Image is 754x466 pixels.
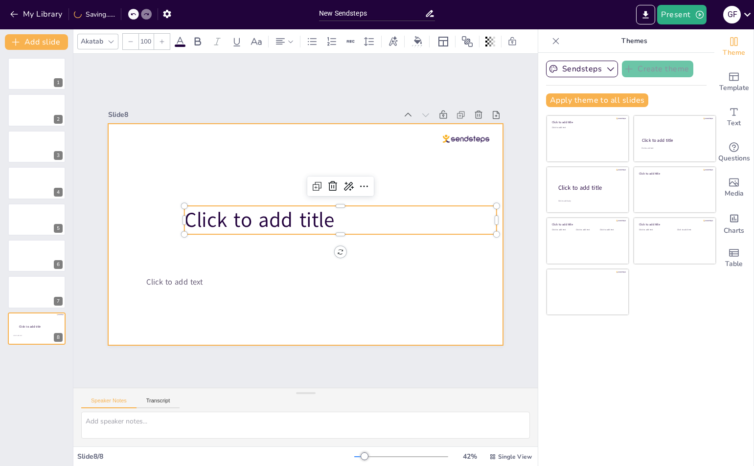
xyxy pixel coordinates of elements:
[81,398,137,408] button: Speaker Notes
[639,171,709,175] div: Click to add title
[718,153,750,164] span: Questions
[600,229,622,231] div: Click to add text
[576,229,598,231] div: Click to add text
[724,225,744,236] span: Charts
[79,35,105,48] div: Akatab
[558,200,620,202] div: Click to add body
[552,222,622,226] div: Click to add title
[657,5,706,24] button: Present
[54,115,63,124] div: 2
[558,184,621,192] div: Click to add title
[54,297,63,306] div: 7
[714,135,754,170] div: Get real-time input from your audience
[727,118,741,129] span: Text
[725,188,744,199] span: Media
[19,324,41,328] span: Click to add title
[622,61,693,77] button: Create theme
[498,453,532,461] span: Single View
[546,61,618,77] button: Sendsteps
[552,120,622,124] div: Click to add title
[74,10,115,19] div: Saving......
[140,260,198,276] span: Click to add text
[8,167,66,199] div: 4
[723,5,741,24] button: G F
[54,151,63,160] div: 3
[639,222,709,226] div: Click to add title
[54,260,63,269] div: 6
[137,398,180,408] button: Transcript
[458,452,481,461] div: 42 %
[8,94,66,126] div: 2
[719,83,749,93] span: Template
[552,229,574,231] div: Click to add text
[714,205,754,241] div: Add charts and graphs
[641,147,707,150] div: Click to add text
[8,312,66,345] div: 8
[319,6,425,21] input: Insert title
[54,224,63,233] div: 5
[8,240,66,272] div: 6
[120,90,409,130] div: Slide 8
[77,452,354,461] div: Slide 8 / 8
[13,334,22,336] span: Click to add text
[723,47,745,58] span: Theme
[435,34,451,49] div: Layout
[725,259,743,269] span: Table
[552,127,622,129] div: Click to add text
[7,6,67,22] button: My Library
[546,93,648,107] button: Apply theme to all slides
[8,131,66,163] div: 3
[723,6,741,23] div: G F
[54,78,63,87] div: 1
[386,34,400,49] div: Text effects
[714,65,754,100] div: Add ready made slides
[54,188,63,197] div: 4
[8,276,66,308] div: 7
[564,29,705,53] p: Themes
[5,34,68,50] button: Add slide
[461,36,473,47] span: Position
[8,58,66,90] div: 1
[714,29,754,65] div: Change the overall theme
[639,229,670,231] div: Click to add text
[636,5,655,24] button: Export to PowerPoint
[8,203,66,236] div: 5
[642,137,707,143] div: Click to add title
[714,100,754,135] div: Add text boxes
[183,193,336,237] span: Click to add title
[714,241,754,276] div: Add a table
[54,333,63,342] div: 8
[677,229,708,231] div: Click to add text
[714,170,754,205] div: Add images, graphics, shapes or video
[411,36,425,46] div: Background color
